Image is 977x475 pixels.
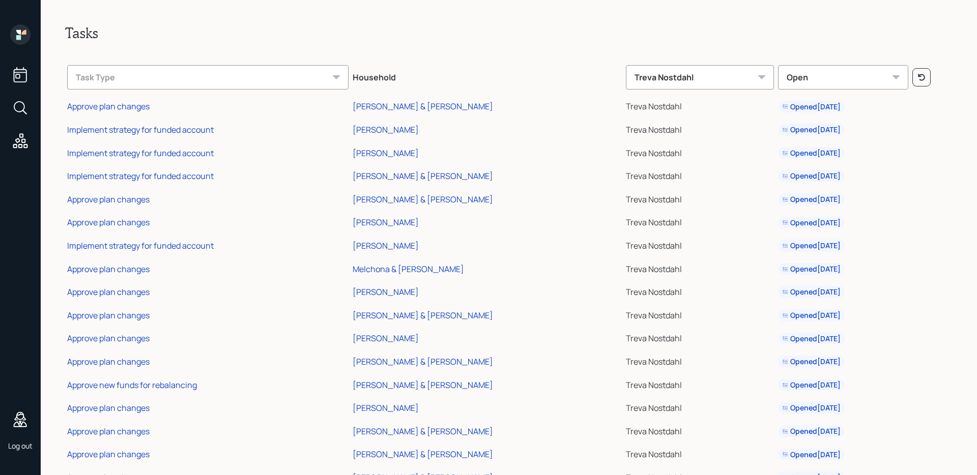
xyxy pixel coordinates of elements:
div: Opened [DATE] [782,148,841,158]
div: Melchona & [PERSON_NAME] [353,263,464,275]
div: Opened [DATE] [782,264,841,274]
div: [PERSON_NAME] [353,333,419,344]
div: Opened [DATE] [782,450,841,460]
div: [PERSON_NAME] [353,124,419,135]
div: Opened [DATE] [782,310,841,320]
div: Opened [DATE] [782,241,841,251]
div: Opened [DATE] [782,334,841,344]
div: Opened [DATE] [782,194,841,204]
div: Opened [DATE] [782,357,841,367]
div: [PERSON_NAME] & [PERSON_NAME] [353,194,493,205]
div: Approve plan changes [67,263,150,275]
td: Treva Nostdahl [624,210,776,233]
td: Treva Nostdahl [624,186,776,210]
td: Treva Nostdahl [624,395,776,418]
div: Task Type [67,65,349,90]
div: Approve plan changes [67,449,150,460]
td: Treva Nostdahl [624,325,776,349]
div: [PERSON_NAME] [353,217,419,228]
td: Treva Nostdahl [624,372,776,395]
div: Opened [DATE] [782,218,841,228]
div: Approve new funds for rebalancing [67,379,197,391]
div: [PERSON_NAME] [353,402,419,413]
div: Approve plan changes [67,333,150,344]
div: Approve plan changes [67,286,150,298]
td: Treva Nostdahl [624,232,776,256]
div: [PERSON_NAME] [353,240,419,251]
div: [PERSON_NAME] & [PERSON_NAME] [353,170,493,182]
td: Treva Nostdahl [624,140,776,163]
div: Implement strategy for funded account [67,240,214,251]
div: [PERSON_NAME] & [PERSON_NAME] [353,356,493,367]
div: Log out [8,441,33,451]
div: Treva Nostdahl [626,65,774,90]
div: Opened [DATE] [782,426,841,436]
div: [PERSON_NAME] [353,286,419,298]
div: Opened [DATE] [782,287,841,297]
td: Treva Nostdahl [624,279,776,302]
div: [PERSON_NAME] & [PERSON_NAME] [353,379,493,391]
h2: Tasks [65,24,953,42]
div: [PERSON_NAME] & [PERSON_NAME] [353,101,493,112]
div: Approve plan changes [67,356,150,367]
div: [PERSON_NAME] & [PERSON_NAME] [353,449,493,460]
div: Approve plan changes [67,194,150,205]
div: [PERSON_NAME] & [PERSON_NAME] [353,426,493,437]
div: Implement strategy for funded account [67,147,214,159]
td: Treva Nostdahl [624,418,776,441]
td: Treva Nostdahl [624,441,776,465]
td: Treva Nostdahl [624,116,776,140]
div: Approve plan changes [67,402,150,413]
div: [PERSON_NAME] & [PERSON_NAME] [353,310,493,321]
div: Opened [DATE] [782,403,841,413]
td: Treva Nostdahl [624,348,776,372]
div: Approve plan changes [67,217,150,228]
div: Opened [DATE] [782,102,841,112]
div: Implement strategy for funded account [67,170,214,182]
div: Opened [DATE] [782,380,841,390]
th: Household [351,58,624,94]
div: Opened [DATE] [782,125,841,135]
div: Approve plan changes [67,310,150,321]
div: Open [778,65,908,90]
td: Treva Nostdahl [624,94,776,117]
div: Approve plan changes [67,101,150,112]
td: Treva Nostdahl [624,163,776,186]
div: Approve plan changes [67,426,150,437]
div: Opened [DATE] [782,171,841,181]
td: Treva Nostdahl [624,302,776,325]
div: Implement strategy for funded account [67,124,214,135]
div: [PERSON_NAME] [353,147,419,159]
td: Treva Nostdahl [624,256,776,279]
